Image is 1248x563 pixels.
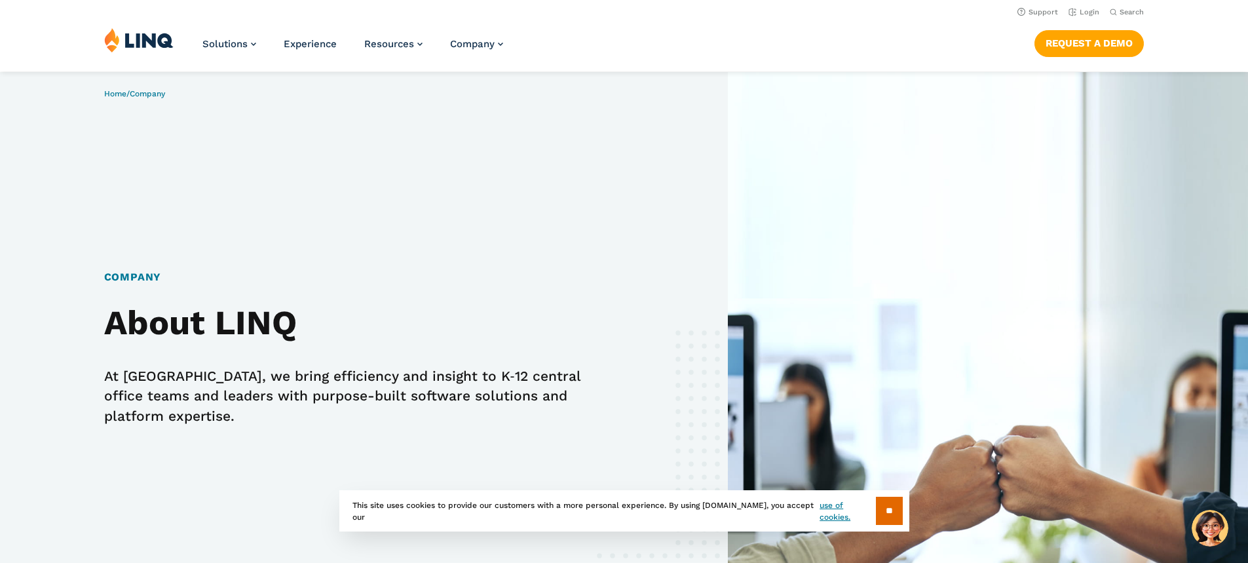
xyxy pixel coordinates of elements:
nav: Primary Navigation [202,28,503,71]
a: Request a Demo [1034,30,1144,56]
span: Search [1120,8,1144,16]
span: Company [450,38,495,50]
a: Experience [284,38,337,50]
a: Resources [364,38,423,50]
a: Login [1068,8,1099,16]
button: Hello, have a question? Let’s chat. [1192,510,1228,547]
span: Resources [364,38,414,50]
span: Company [130,89,165,98]
h2: About LINQ [104,303,596,343]
a: Company [450,38,503,50]
div: This site uses cookies to provide our customers with a more personal experience. By using [DOMAIN... [339,490,909,532]
span: Solutions [202,38,248,50]
a: use of cookies. [820,499,875,523]
a: Support [1017,8,1058,16]
a: Solutions [202,38,256,50]
p: At [GEOGRAPHIC_DATA], we bring efficiency and insight to K‑12 central office teams and leaders wi... [104,366,596,425]
a: Home [104,89,126,98]
nav: Button Navigation [1034,28,1144,56]
img: LINQ | K‑12 Software [104,28,174,52]
h1: Company [104,269,596,285]
span: / [104,89,165,98]
button: Open Search Bar [1110,7,1144,17]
